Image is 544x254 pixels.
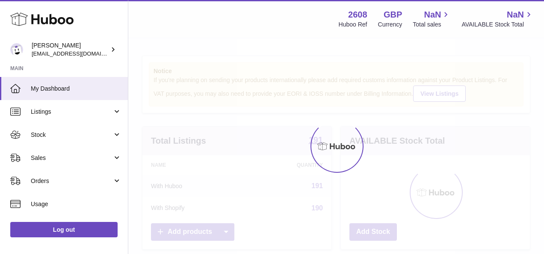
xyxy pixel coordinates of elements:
div: [PERSON_NAME] [32,41,109,58]
span: Orders [31,177,112,185]
a: NaN Total sales [413,9,451,29]
a: Log out [10,222,118,237]
span: [EMAIL_ADDRESS][DOMAIN_NAME] [32,50,126,57]
div: Huboo Ref [339,21,367,29]
div: Currency [378,21,402,29]
span: NaN [507,9,524,21]
span: Total sales [413,21,451,29]
strong: 2608 [348,9,367,21]
a: NaN AVAILABLE Stock Total [461,9,534,29]
span: Listings [31,108,112,116]
span: My Dashboard [31,85,121,93]
span: NaN [424,9,441,21]
span: Usage [31,200,121,208]
span: AVAILABLE Stock Total [461,21,534,29]
strong: GBP [384,9,402,21]
span: Stock [31,131,112,139]
img: internalAdmin-2608@internal.huboo.com [10,43,23,56]
span: Sales [31,154,112,162]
